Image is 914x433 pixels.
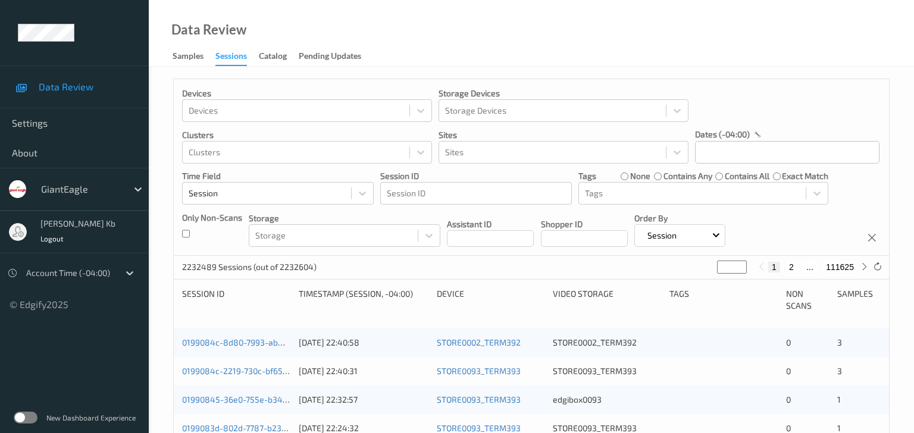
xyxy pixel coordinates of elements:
div: STORE0002_TERM392 [553,337,661,349]
a: Pending Updates [299,48,373,65]
div: Pending Updates [299,50,361,65]
p: 2232489 Sessions (out of 2232604) [182,261,317,273]
div: Sessions [215,50,247,66]
p: Order By [634,212,726,224]
button: 1 [768,262,780,272]
a: 0199084c-2219-730c-bf65-3e182bad783a [182,366,343,376]
div: Device [437,288,545,312]
a: 01990845-36e0-755e-b346-000dae8a08a7 [182,394,349,404]
p: Tags [578,170,596,182]
div: Catalog [259,50,287,65]
label: contains all [725,170,769,182]
a: STORE0093_TERM393 [437,423,521,433]
label: none [630,170,650,182]
div: [DATE] 22:32:57 [299,394,428,406]
a: Samples [173,48,215,65]
div: [DATE] 22:40:58 [299,337,428,349]
div: Samples [837,288,881,312]
p: Session ID [380,170,572,182]
div: STORE0093_TERM393 [553,365,661,377]
p: Time Field [182,170,374,182]
button: ... [803,262,817,272]
label: exact match [782,170,828,182]
span: 3 [837,366,842,376]
a: STORE0002_TERM392 [437,337,521,347]
div: Timestamp (Session, -04:00) [299,288,428,312]
p: Storage [249,212,440,224]
a: Sessions [215,48,259,66]
div: Tags [669,288,778,312]
label: contains any [663,170,712,182]
button: 2 [785,262,797,272]
div: Non Scans [786,288,830,312]
span: 0 [786,366,791,376]
p: Only Non-Scans [182,212,242,224]
a: STORE0093_TERM393 [437,394,521,404]
div: Video Storage [553,288,661,312]
a: Catalog [259,48,299,65]
span: 3 [837,337,842,347]
div: Samples [173,50,204,65]
p: Sites [439,129,688,141]
p: Storage Devices [439,87,688,99]
span: 1 [837,394,841,404]
span: 0 [786,337,791,347]
p: Assistant ID [447,218,534,230]
div: [DATE] 22:40:31 [299,365,428,377]
div: Data Review [171,24,246,36]
p: Clusters [182,129,432,141]
div: edgibox0093 [553,394,661,406]
div: Session ID [182,288,290,312]
a: STORE0093_TERM393 [437,366,521,376]
a: 0199084c-8d80-7993-ab48-fd7ca3f7f32d [182,337,342,347]
span: 1 [837,423,841,433]
p: Devices [182,87,432,99]
button: 111625 [822,262,857,272]
p: Session [643,230,681,241]
a: 0199083d-802d-7787-b23f-8de7d1df82e3 [182,423,343,433]
span: 0 [786,394,791,404]
p: Shopper ID [541,218,628,230]
p: dates (-04:00) [695,128,750,140]
span: 0 [786,423,791,433]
